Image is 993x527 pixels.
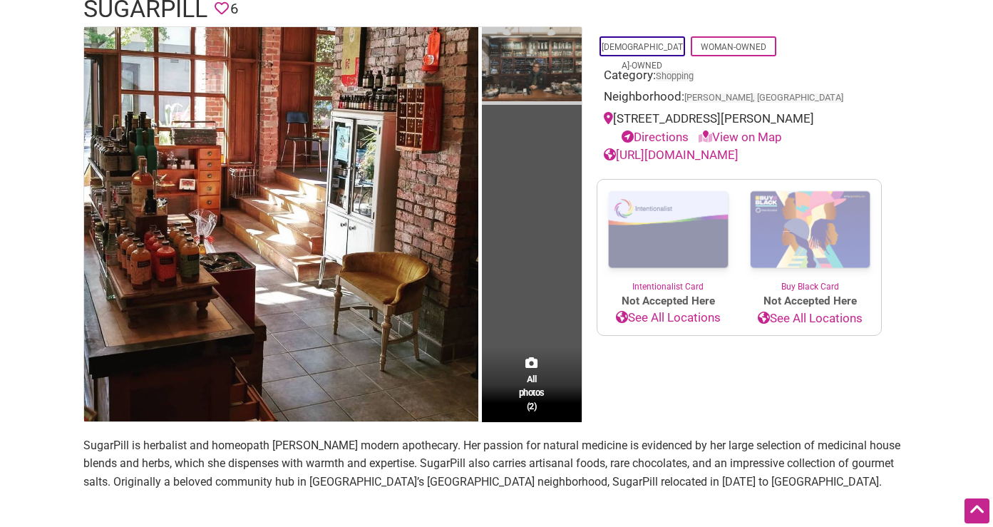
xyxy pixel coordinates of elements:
[519,372,545,413] span: All photos (2)
[739,309,881,328] a: See All Locations
[597,309,739,327] a: See All Locations
[597,180,739,280] img: Intentionalist Card
[964,498,989,523] div: Scroll Back to Top
[656,71,694,81] a: Shopping
[604,110,875,146] div: [STREET_ADDRESS][PERSON_NAME]
[597,180,739,293] a: Intentionalist Card
[739,180,881,294] a: Buy Black Card
[604,66,875,88] div: Category:
[701,42,766,52] a: Woman-Owned
[684,93,843,103] span: [PERSON_NAME], [GEOGRAPHIC_DATA]
[739,293,881,309] span: Not Accepted Here
[622,130,689,144] a: Directions
[597,293,739,309] span: Not Accepted Here
[699,130,782,144] a: View on Map
[604,88,875,110] div: Neighborhood:
[604,148,739,162] a: [URL][DOMAIN_NAME]
[739,180,881,281] img: Buy Black Card
[602,42,683,71] a: [DEMOGRAPHIC_DATA]-Owned
[83,436,910,491] p: SugarPill is herbalist and homeopath [PERSON_NAME] modern apothecary. Her passion for natural med...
